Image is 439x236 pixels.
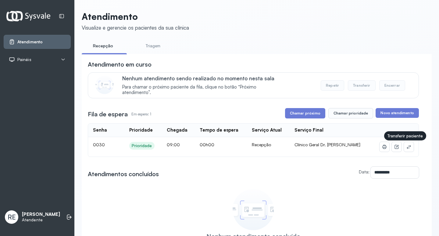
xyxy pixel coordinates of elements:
[88,60,152,69] h3: Atendimento em curso
[93,142,105,147] span: 0030
[122,75,284,82] p: Nenhum atendimento sendo realizado no momento nesta sala
[167,127,187,133] div: Chegada
[252,127,282,133] div: Serviço Atual
[9,39,66,45] a: Atendimento
[22,217,60,223] p: Atendente
[359,169,369,174] label: Data:
[376,108,419,118] button: Novo atendimento
[294,142,360,147] span: Clínico Geral Dr. [PERSON_NAME]
[294,127,323,133] div: Serviço Final
[379,80,405,91] button: Encerrar
[17,57,31,62] span: Painéis
[82,41,124,51] a: Recepção
[132,143,152,148] div: Prioridade
[6,11,50,21] img: Logotipo do estabelecimento
[129,127,153,133] div: Prioridade
[88,110,128,118] h3: Fila de espera
[122,84,284,96] span: Para chamar o próximo paciente da fila, clique no botão “Próximo atendimento”.
[285,108,325,118] button: Chamar próximo
[22,212,60,217] p: [PERSON_NAME]
[328,108,373,118] button: Chamar prioridade
[88,170,159,178] h3: Atendimentos concluídos
[252,142,285,147] div: Recepção
[82,11,189,22] p: Atendimento
[167,142,180,147] span: 09:00
[200,142,214,147] span: 00h00
[132,41,174,51] a: Triagem
[17,39,43,45] span: Atendimento
[131,110,151,118] p: Em espera: 1
[95,76,114,94] img: Imagem de CalloutCard
[93,127,107,133] div: Senha
[321,80,344,91] button: Repetir
[233,189,274,230] img: Imagem de empty state
[82,24,189,31] div: Visualize e gerencie os pacientes da sua clínica
[200,127,238,133] div: Tempo de espera
[348,80,376,91] button: Transferir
